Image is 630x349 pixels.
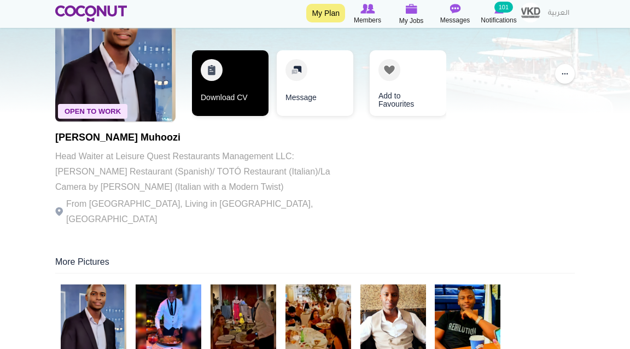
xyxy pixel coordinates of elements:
small: 101 [494,2,513,13]
a: العربية [542,3,575,25]
a: Notifications Notifications 101 [477,3,521,26]
img: Browse Members [360,4,375,14]
div: 1 / 3 [192,50,269,121]
p: Head Waiter at Leisure Quest Restaurants Management LLC: [PERSON_NAME] Restaurant (Spanish)/ TOTÓ... [55,149,356,195]
span: Notifications [481,15,516,26]
a: Messages Messages [433,3,477,26]
img: Home [55,5,127,22]
img: My Jobs [405,4,417,14]
span: My Jobs [399,15,424,26]
a: Message [277,50,353,116]
p: From [GEOGRAPHIC_DATA], Living in [GEOGRAPHIC_DATA], [GEOGRAPHIC_DATA] [55,196,356,227]
div: More Pictures [55,256,575,274]
img: Messages [450,4,460,14]
span: Messages [440,15,470,26]
a: Browse Members Members [346,3,389,26]
h1: [PERSON_NAME] Muhoozi [55,132,356,143]
span: Members [354,15,381,26]
div: 3 / 3 [361,50,438,121]
a: My Jobs My Jobs [389,3,433,26]
button: ... [555,64,575,84]
div: 2 / 3 [277,50,353,121]
span: Open To Work [58,104,127,119]
a: My Plan [306,4,345,22]
img: Notifications [494,4,504,14]
a: Download CV [192,50,269,116]
a: Add to Favourites [370,50,446,116]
